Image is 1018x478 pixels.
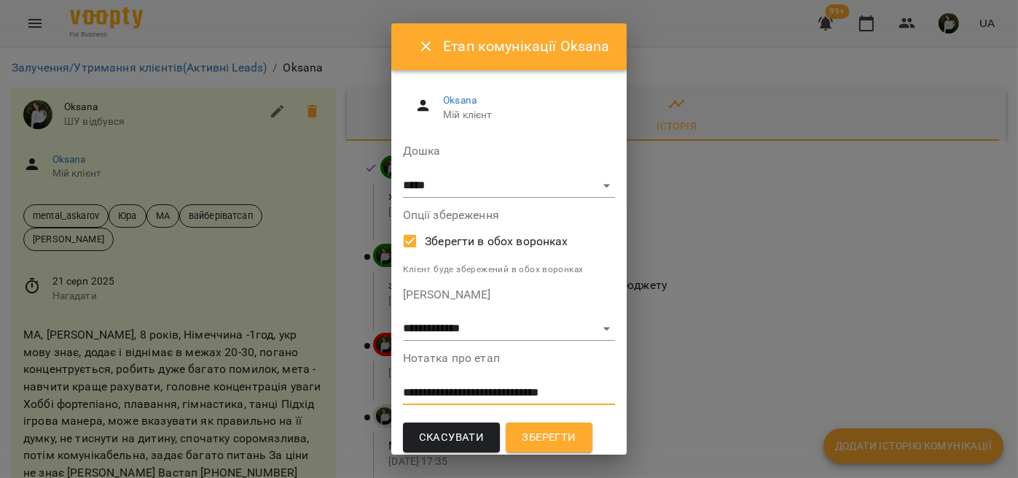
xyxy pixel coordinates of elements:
span: Скасувати [419,428,485,447]
label: Опції збереження [403,209,616,221]
h6: Етап комунікації Oksana [443,35,609,58]
span: Зберегти [522,428,576,447]
button: Зберегти [506,423,592,453]
label: Нотатка про етап [403,352,616,364]
p: Клієнт буде збережений в обох воронках [403,263,616,277]
span: Мій клієнт [443,108,603,123]
label: Дошка [403,145,616,157]
span: Зберегти в обох воронках [425,233,568,250]
button: Скасувати [403,423,501,453]
a: Oksana [443,94,477,106]
label: [PERSON_NAME] [403,289,616,301]
button: Close [409,29,444,64]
